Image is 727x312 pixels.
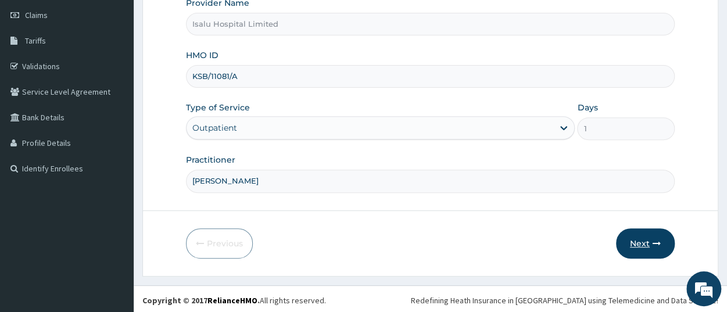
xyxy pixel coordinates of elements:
[67,86,160,203] span: We're online!
[186,170,675,192] input: Enter Name
[616,228,675,259] button: Next
[25,35,46,46] span: Tariffs
[186,102,250,113] label: Type of Service
[577,102,597,113] label: Days
[60,65,195,80] div: Chat with us now
[186,65,675,88] input: Enter HMO ID
[142,295,260,306] strong: Copyright © 2017 .
[22,58,47,87] img: d_794563401_company_1708531726252_794563401
[6,197,221,238] textarea: Type your message and hit 'Enter'
[207,295,257,306] a: RelianceHMO
[186,228,253,259] button: Previous
[192,122,237,134] div: Outpatient
[191,6,219,34] div: Minimize live chat window
[411,295,718,306] div: Redefining Heath Insurance in [GEOGRAPHIC_DATA] using Telemedicine and Data Science!
[25,10,48,20] span: Claims
[186,49,219,61] label: HMO ID
[186,154,235,166] label: Practitioner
